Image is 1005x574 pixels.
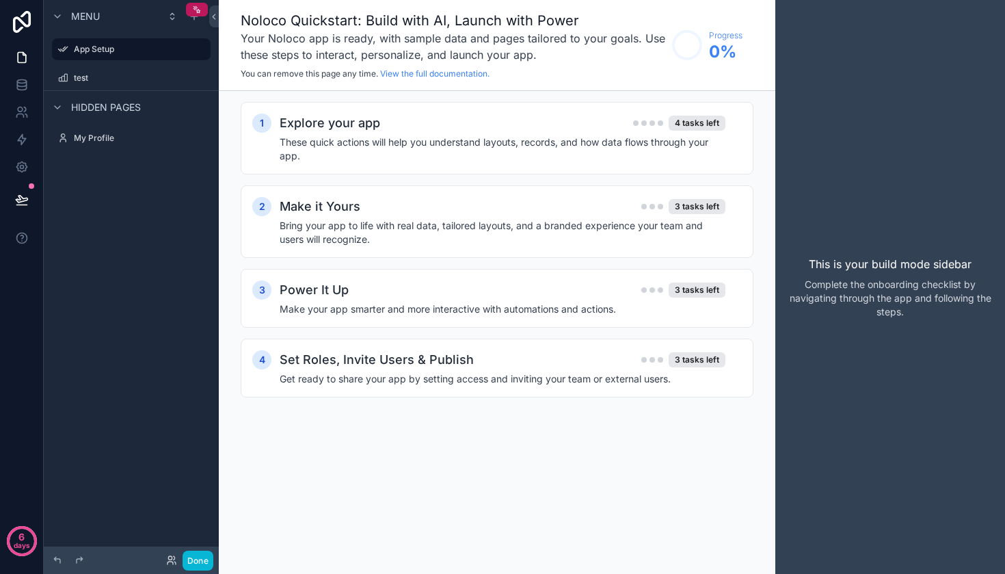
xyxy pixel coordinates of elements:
h2: Set Roles, Invite Users & Publish [280,350,474,369]
p: Complete the onboarding checklist by navigating through the app and following the steps. [786,278,994,319]
div: 4 [252,350,271,369]
button: Done [183,551,213,571]
h4: Bring your app to life with real data, tailored layouts, and a branded experience your team and u... [280,219,725,246]
div: 2 [252,197,271,216]
div: 3 tasks left [669,352,725,367]
h4: Make your app smarter and more interactive with automations and actions. [280,302,725,316]
span: Menu [71,10,100,23]
a: App Setup [52,38,211,60]
span: You can remove this page any time. [241,68,378,79]
div: 1 [252,114,271,133]
div: 4 tasks left [669,116,725,131]
p: This is your build mode sidebar [809,256,971,272]
span: 0 % [709,41,742,63]
h4: Get ready to share your app by setting access and inviting your team or external users. [280,372,725,386]
span: Hidden pages [71,101,141,114]
label: App Setup [74,44,202,55]
a: My Profile [52,127,211,149]
p: 6 [18,530,25,544]
h3: Your Noloco app is ready, with sample data and pages tailored to your goals. Use these steps to i... [241,30,665,63]
a: test [52,67,211,89]
h2: Explore your app [280,114,380,133]
a: View the full documentation. [380,68,490,79]
label: My Profile [74,133,208,144]
label: test [74,73,208,83]
div: 3 tasks left [669,199,725,214]
h4: These quick actions will help you understand layouts, records, and how data flows through your app. [280,135,725,163]
p: days [14,536,30,555]
h2: Make it Yours [280,197,360,216]
div: 3 [252,281,271,300]
span: Progress [709,30,742,41]
div: 3 tasks left [669,283,725,298]
div: scrollable content [219,91,775,436]
h1: Noloco Quickstart: Build with AI, Launch with Power [241,11,665,30]
h2: Power It Up [280,281,349,300]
